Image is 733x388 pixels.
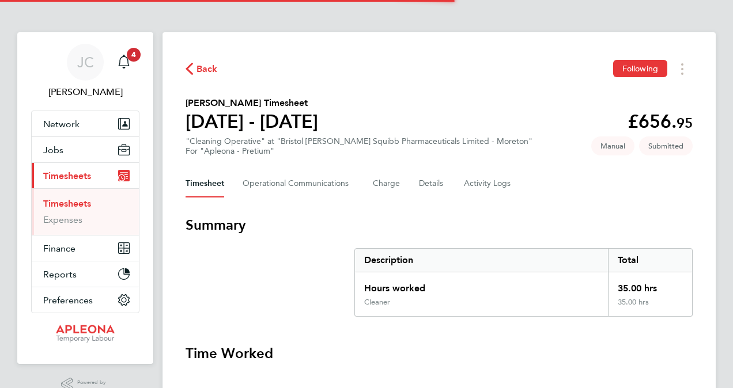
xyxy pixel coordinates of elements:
[186,62,218,76] button: Back
[32,261,139,287] button: Reports
[197,62,218,76] span: Back
[127,48,141,62] span: 4
[43,214,82,225] a: Expenses
[17,32,153,364] nav: Main navigation
[43,144,63,155] span: Jobs
[43,198,91,209] a: Timesheets
[608,298,692,316] div: 35.00 hrs
[639,136,693,155] span: This timesheet is Submitted.
[186,344,693,363] h3: Time Worked
[186,146,532,156] div: For "Apleona - Pretium"
[43,243,75,254] span: Finance
[672,60,693,78] button: Timesheets Menu
[77,378,109,387] span: Powered by
[354,248,693,317] div: Summary
[77,55,94,70] span: JC
[32,188,139,235] div: Timesheets
[56,325,115,343] img: apleona-logo-retina.png
[43,119,80,130] span: Network
[32,287,139,313] button: Preferences
[464,170,512,197] button: Activity Logs
[608,249,692,272] div: Total
[43,269,77,280] span: Reports
[613,60,667,77] button: Following
[186,216,693,234] h3: Summary
[186,136,532,156] div: "Cleaning Operative" at "Bristol [PERSON_NAME] Squibb Pharmaceuticals Limited - Moreton"
[43,295,93,306] span: Preferences
[32,137,139,162] button: Jobs
[31,325,139,343] a: Go to home page
[186,110,318,133] h1: [DATE] - [DATE]
[419,170,445,197] button: Details
[43,170,91,181] span: Timesheets
[355,272,608,298] div: Hours worked
[186,170,224,197] button: Timesheet
[364,298,390,307] div: Cleaner
[622,63,658,74] span: Following
[591,136,634,155] span: This timesheet was manually created.
[32,235,139,261] button: Finance
[677,115,693,131] span: 95
[112,44,135,81] a: 4
[628,111,693,132] app-decimal: £656.
[243,170,354,197] button: Operational Communications
[32,111,139,136] button: Network
[373,170,400,197] button: Charge
[31,85,139,99] span: Jackie Cheetham
[32,163,139,188] button: Timesheets
[186,96,318,110] h2: [PERSON_NAME] Timesheet
[31,44,139,99] a: JC[PERSON_NAME]
[608,272,692,298] div: 35.00 hrs
[355,249,608,272] div: Description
